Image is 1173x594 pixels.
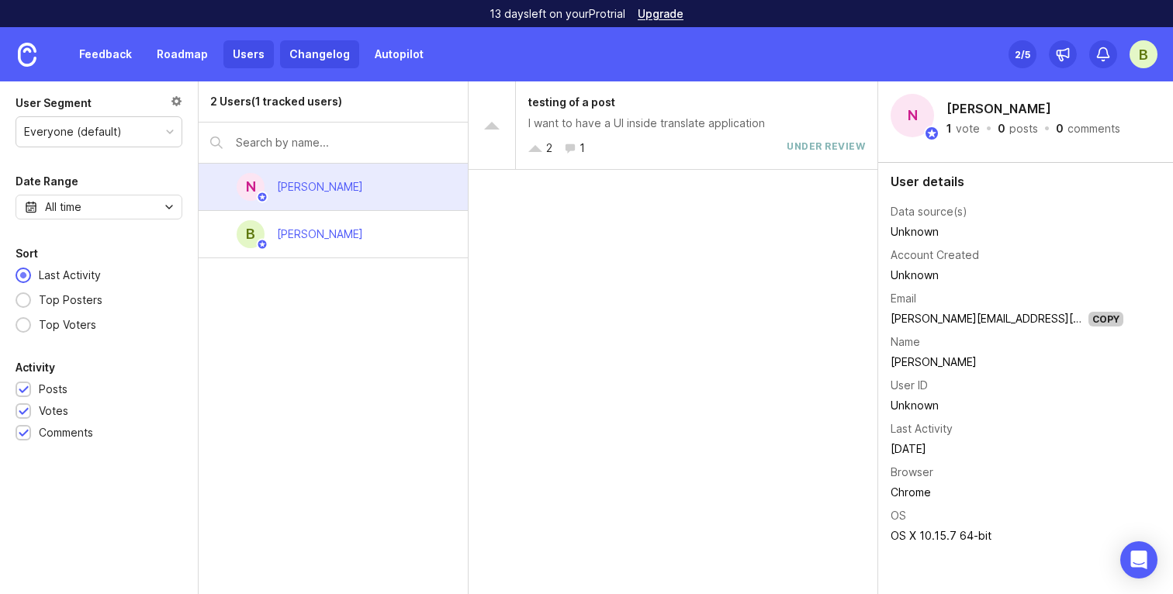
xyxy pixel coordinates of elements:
[157,201,182,213] svg: toggle icon
[528,95,615,109] span: testing of a post
[787,140,865,157] div: under review
[891,222,1123,242] td: Unknown
[891,482,1123,502] td: Chrome
[277,178,363,195] div: [PERSON_NAME]
[147,40,217,68] a: Roadmap
[1015,43,1030,65] div: 2 /5
[39,381,67,398] div: Posts
[31,267,109,284] div: Last Activity
[1009,123,1038,134] div: posts
[257,239,268,250] img: member badge
[24,123,122,140] div: Everyone (default)
[1130,40,1157,68] button: B
[277,226,363,243] div: [PERSON_NAME]
[237,173,265,201] div: N
[16,244,38,263] div: Sort
[891,420,953,437] div: Last Activity
[891,290,916,307] div: Email
[891,397,1123,414] div: Unknown
[257,192,268,203] img: member badge
[469,81,877,170] a: testing of a postI want to have a UI inside translate application21under review
[280,40,359,68] a: Changelog
[365,40,433,68] a: Autopilot
[891,442,926,455] time: [DATE]
[998,123,1005,134] div: 0
[16,94,92,112] div: User Segment
[546,140,552,157] div: 2
[31,316,104,333] div: Top Voters
[39,402,68,420] div: Votes
[1056,123,1064,134] div: 0
[528,115,865,132] div: I want to have a UI inside translate application
[223,40,274,68] a: Users
[891,352,1123,372] td: [PERSON_NAME]
[236,134,456,151] input: Search by name...
[31,292,110,309] div: Top Posters
[70,40,141,68] a: Feedback
[1120,541,1157,578] div: Open Intercom Messenger
[946,123,952,134] div: 1
[891,203,967,220] div: Data source(s)
[891,247,979,264] div: Account Created
[891,267,1123,284] div: Unknown
[891,507,906,524] div: OS
[237,220,265,248] div: B
[891,175,1161,188] div: User details
[39,424,93,441] div: Comments
[16,358,55,377] div: Activity
[638,9,683,19] a: Upgrade
[1043,123,1051,134] div: ·
[580,140,585,157] div: 1
[984,123,993,134] div: ·
[891,94,934,137] div: N
[1009,40,1036,68] button: 2/5
[956,123,980,134] div: vote
[490,6,625,22] p: 13 days left on your Pro trial
[1067,123,1120,134] div: comments
[210,93,342,110] div: 2 Users (1 tracked users)
[16,172,78,191] div: Date Range
[943,97,1054,120] h2: [PERSON_NAME]
[18,43,36,67] img: Canny Home
[891,464,933,481] div: Browser
[891,377,928,394] div: User ID
[891,333,920,351] div: Name
[45,199,81,216] div: All time
[891,526,1123,546] td: OS X 10.15.7 64-bit
[924,126,939,141] img: member badge
[1088,312,1123,326] div: Copy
